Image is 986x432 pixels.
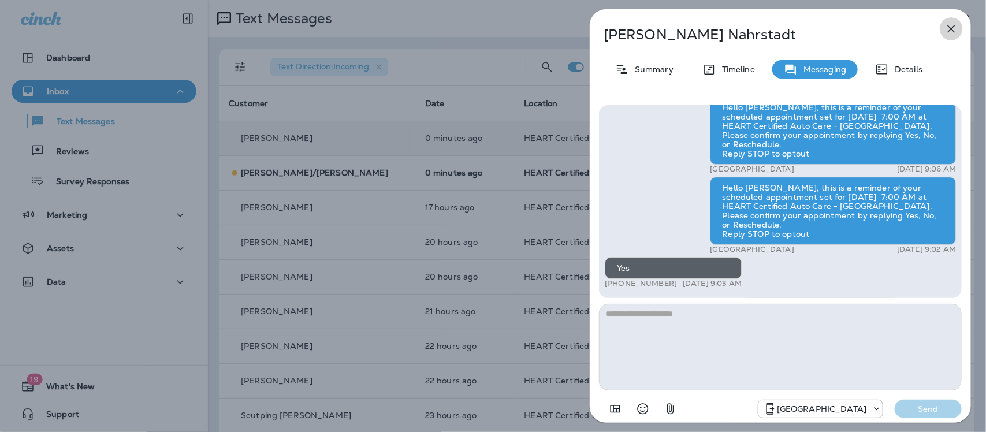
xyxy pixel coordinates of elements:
[604,397,627,420] button: Add in a premade template
[710,177,956,245] div: Hello [PERSON_NAME], this is a reminder of your scheduled appointment set for [DATE] 7:00 AM at H...
[897,245,956,255] p: [DATE] 9:02 AM
[629,65,674,74] p: Summary
[604,27,919,43] p: [PERSON_NAME] Nahrstadt
[710,165,794,174] p: [GEOGRAPHIC_DATA]
[605,258,742,280] div: Yes
[631,397,654,420] button: Select an emoji
[605,280,677,289] p: [PHONE_NUMBER]
[683,280,742,289] p: [DATE] 9:03 AM
[710,245,794,255] p: [GEOGRAPHIC_DATA]
[777,404,866,414] p: [GEOGRAPHIC_DATA]
[897,165,956,174] p: [DATE] 9:06 AM
[758,402,883,416] div: +1 (847) 262-3704
[710,97,956,165] div: Hello [PERSON_NAME], this is a reminder of your scheduled appointment set for [DATE] 7:00 AM at H...
[716,65,755,74] p: Timeline
[798,65,846,74] p: Messaging
[889,65,922,74] p: Details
